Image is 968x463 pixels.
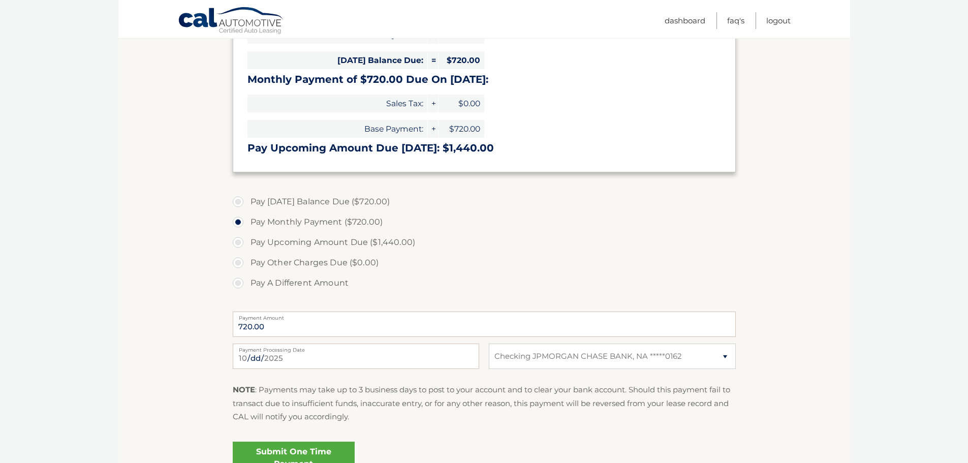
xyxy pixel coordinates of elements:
span: [DATE] Balance Due: [247,51,427,69]
h3: Pay Upcoming Amount Due [DATE]: $1,440.00 [247,142,721,155]
input: Payment Amount [233,312,736,337]
label: Pay Upcoming Amount Due ($1,440.00) [233,232,736,253]
span: + [428,120,438,138]
span: Base Payment: [247,120,427,138]
span: Sales Tax: [247,95,427,112]
h3: Monthly Payment of $720.00 Due On [DATE]: [247,73,721,86]
a: Dashboard [665,12,705,29]
label: Payment Processing Date [233,344,479,352]
label: Pay Other Charges Due ($0.00) [233,253,736,273]
span: $720.00 [439,120,484,138]
span: + [428,95,438,112]
span: $720.00 [439,51,484,69]
p: : Payments may take up to 3 business days to post to your account and to clear your bank account.... [233,383,736,423]
strong: NOTE [233,385,255,394]
label: Pay A Different Amount [233,273,736,293]
span: $0.00 [439,95,484,112]
input: Payment Date [233,344,479,369]
label: Payment Amount [233,312,736,320]
a: Cal Automotive [178,7,285,36]
a: Logout [766,12,791,29]
label: Pay [DATE] Balance Due ($720.00) [233,192,736,212]
span: = [428,51,438,69]
label: Pay Monthly Payment ($720.00) [233,212,736,232]
a: FAQ's [727,12,744,29]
